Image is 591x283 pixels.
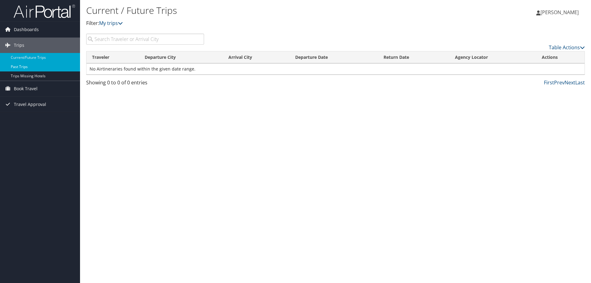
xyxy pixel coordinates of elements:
[14,81,38,96] span: Book Travel
[449,51,536,63] th: Agency Locator: activate to sort column ascending
[86,51,139,63] th: Traveler: activate to sort column ascending
[86,79,204,89] div: Showing 0 to 0 of 0 entries
[223,51,290,63] th: Arrival City: activate to sort column ascending
[541,9,579,16] span: [PERSON_NAME]
[544,79,554,86] a: First
[99,20,123,26] a: My trips
[554,79,565,86] a: Prev
[139,51,223,63] th: Departure City: activate to sort column ascending
[536,3,585,22] a: [PERSON_NAME]
[536,51,585,63] th: Actions
[14,38,24,53] span: Trips
[86,4,419,17] h1: Current / Future Trips
[290,51,378,63] th: Departure Date: activate to sort column descending
[86,63,585,75] td: No Airtineraries found within the given date range.
[86,19,419,27] p: Filter:
[549,44,585,51] a: Table Actions
[575,79,585,86] a: Last
[565,79,575,86] a: Next
[14,4,75,18] img: airportal-logo.png
[86,34,204,45] input: Search Traveler or Arrival City
[378,51,449,63] th: Return Date: activate to sort column ascending
[14,97,46,112] span: Travel Approval
[14,22,39,37] span: Dashboards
